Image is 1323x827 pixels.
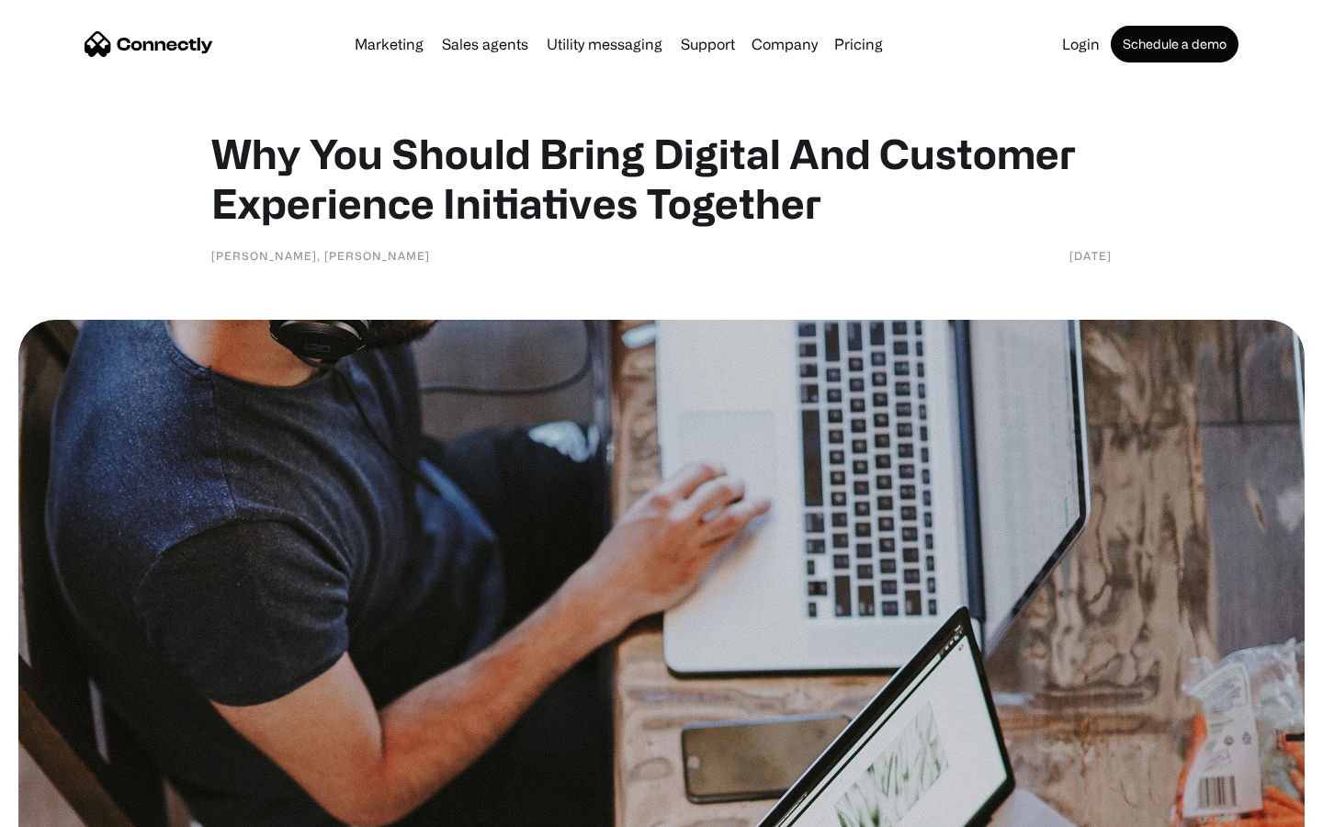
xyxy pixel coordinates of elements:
[1111,26,1238,62] a: Schedule a demo
[827,37,890,51] a: Pricing
[752,31,818,57] div: Company
[37,795,110,821] ul: Language list
[211,129,1112,228] h1: Why You Should Bring Digital And Customer Experience Initiatives Together
[539,37,670,51] a: Utility messaging
[1069,246,1112,265] div: [DATE]
[211,246,430,265] div: [PERSON_NAME], [PERSON_NAME]
[347,37,431,51] a: Marketing
[1055,37,1107,51] a: Login
[673,37,742,51] a: Support
[18,795,110,821] aside: Language selected: English
[435,37,536,51] a: Sales agents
